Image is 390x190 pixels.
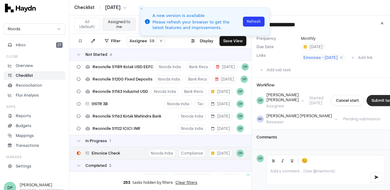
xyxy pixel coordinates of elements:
[16,42,26,48] span: Inbox
[16,133,34,138] p: Mappings
[187,36,217,46] button: Display
[208,149,233,157] button: [DATE]
[278,156,287,165] button: Italic (Ctrl+I)
[16,83,42,88] p: Reconciliation
[127,37,157,45] button: Assignee58
[141,174,169,182] button: Nivoda India
[301,36,315,41] button: Monthly
[4,122,65,130] a: Budgets
[220,36,246,46] button: Save View
[110,52,112,57] span: 6
[211,101,230,106] span: [DATE]
[186,63,211,71] button: Bank Recs
[16,143,39,148] p: Transactions
[85,163,107,168] span: Completed
[129,39,147,43] span: Assignee
[269,156,278,165] button: Bold (Ctrl+B)
[300,156,309,165] button: 😊
[266,93,299,102] div: [PERSON_NAME] [PERSON_NAME]
[4,71,65,80] a: Checklist
[257,114,338,125] button: ND[PERSON_NAME] [PERSON_NAME]Reviewer
[257,155,264,162] span: DP
[236,113,244,120] button: DP
[257,36,298,41] label: Frequency
[92,77,153,82] span: Reconcile 51200 Fixed Deposits
[241,63,249,71] button: DP
[92,126,140,131] span: Reconcile 51122 ICICI INR
[123,180,130,185] span: 253
[288,156,296,165] button: Underline (Ctrl+U)
[257,135,385,140] h3: Comments
[216,64,235,69] span: [DATE]
[257,97,264,104] span: DP
[208,100,233,108] button: [DATE]
[244,174,252,182] button: DP
[153,19,241,31] div: Please refresh your browser to get the latest features and improvements.
[153,13,241,19] div: A new version is available
[208,112,233,120] button: [DATE]
[16,123,31,129] p: Budgets
[215,77,234,82] span: [DATE]
[257,93,304,109] button: DP[PERSON_NAME] [PERSON_NAME]Assignee
[4,61,65,70] a: Overview
[105,5,121,11] span: [DATE]
[138,18,168,31] button: For my review
[304,96,328,105] span: Started [DATE]
[4,41,65,49] button: Inbox27
[101,36,124,46] button: Filter
[304,44,322,49] span: [DATE]
[301,54,345,61] a: Einvoices - [DATE]
[178,125,206,133] button: Nivoda India
[92,151,120,156] span: Einvoice Check
[236,150,244,157] button: DP
[151,88,179,96] button: Nivoda India
[185,75,210,83] button: Bank Recs
[85,138,107,143] span: In Progress
[208,125,233,133] button: [DATE]
[195,100,206,108] button: Tax
[6,105,15,109] h3: Apps
[216,174,241,182] button: [DATE]
[301,43,325,50] button: [DATE]
[85,52,107,57] span: Not Started
[211,114,230,119] span: [DATE]
[109,163,112,168] span: 5
[16,63,33,68] p: Overview
[302,157,308,164] span: 😊
[171,174,214,182] button: Suspense Accounts
[212,75,237,83] button: [DATE]
[6,54,18,59] h3: Close
[16,93,39,98] p: Flux Analysis
[92,101,108,106] span: GSTR 3B
[240,76,248,83] button: DP
[236,88,244,95] span: DP
[56,42,63,48] span: 27
[236,125,244,132] button: DP
[236,100,244,108] button: DP
[69,175,251,190] div: tasks hidden by filters
[105,5,127,11] button: [DATE]
[4,112,65,120] a: Reports
[338,117,385,122] span: Pending submission
[5,4,36,12] img: svg+xml,%3c
[266,120,332,125] div: Reviewer
[16,73,33,78] p: Checklist
[109,138,111,143] span: 1
[4,141,65,150] a: Transactions
[74,5,127,11] nav: breadcrumb
[74,18,100,31] button: All (default)
[257,44,298,49] label: Due Date
[331,95,364,106] button: Cancel start
[4,162,65,171] a: Settings
[156,63,184,71] button: Nivoda India
[4,91,65,100] a: Flux Analysis
[155,75,183,83] button: Nivoda India
[266,114,332,118] div: [PERSON_NAME] [PERSON_NAME]
[20,182,65,188] h3: [PERSON_NAME]
[92,89,148,94] span: Reconcile 51143 IndusInd USD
